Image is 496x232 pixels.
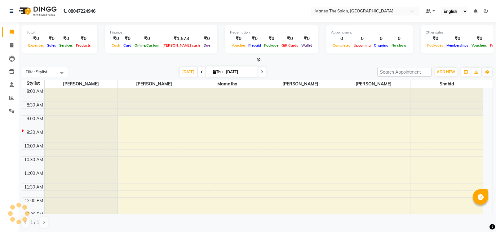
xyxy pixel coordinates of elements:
div: 0 [331,35,352,42]
div: ₹0 [445,35,470,42]
div: ₹1,573 [161,35,201,42]
div: 0 [352,35,372,42]
div: 10:00 AM [23,143,44,149]
div: ₹0 [46,35,58,42]
span: Gift Cards [280,43,300,48]
span: [DATE] [180,67,197,77]
span: Upcoming [352,43,372,48]
div: Finance [110,30,212,35]
span: Online/Custom [133,43,161,48]
span: Packages [426,43,445,48]
span: [PERSON_NAME] [264,80,337,88]
div: ₹0 [58,35,74,42]
span: Sales [46,43,58,48]
span: Products [74,43,92,48]
div: ₹0 [74,35,92,42]
span: Ongoing [372,43,390,48]
span: Filter Stylist [26,69,47,74]
div: 10:30 AM [23,157,44,163]
span: Services [58,43,74,48]
span: Voucher [230,43,247,48]
span: Wallet [300,43,313,48]
div: 11:30 AM [23,184,44,190]
b: 08047224946 [68,2,95,20]
div: 0 [372,35,390,42]
div: ₹0 [300,35,313,42]
span: [PERSON_NAME] cash [161,43,201,48]
input: 2025-09-04 [224,67,255,77]
div: 9:30 AM [25,129,44,136]
div: Redemption [230,30,313,35]
span: Expenses [27,43,46,48]
div: 12:00 PM [23,198,44,204]
span: Completed [331,43,352,48]
div: ₹0 [230,35,247,42]
div: ₹0 [280,35,300,42]
div: 11:00 AM [23,170,44,177]
div: ₹0 [27,35,46,42]
span: Package [263,43,280,48]
span: ADD NEW [437,70,455,74]
span: [PERSON_NAME] [337,80,410,88]
span: Due [202,43,212,48]
img: logo [16,2,58,20]
div: ₹0 [426,35,445,42]
span: Mamatha [191,80,264,88]
span: 1 / 1 [30,219,39,226]
span: Cash [110,43,122,48]
div: ₹0 [247,35,263,42]
span: Thu [211,70,224,74]
span: Card [122,43,133,48]
div: ₹0 [263,35,280,42]
button: ADD NEW [435,68,457,76]
span: [PERSON_NAME] [118,80,191,88]
div: Appointment [331,30,408,35]
div: 9:00 AM [25,116,44,122]
span: [PERSON_NAME] [45,80,117,88]
div: ₹0 [110,35,122,42]
div: ₹0 [133,35,161,42]
div: ₹0 [470,35,489,42]
span: Prepaid [247,43,263,48]
div: Total [27,30,92,35]
div: 0 [390,35,408,42]
span: Shahid [410,80,484,88]
input: Search Appointment [377,67,432,77]
div: 8:00 AM [25,88,44,95]
span: No show [390,43,408,48]
div: 12:30 PM [23,211,44,218]
div: 8:30 AM [25,102,44,108]
div: ₹0 [201,35,212,42]
span: Vouchers [470,43,489,48]
span: Memberships [445,43,470,48]
div: ₹0 [122,35,133,42]
div: Stylist [22,80,44,87]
